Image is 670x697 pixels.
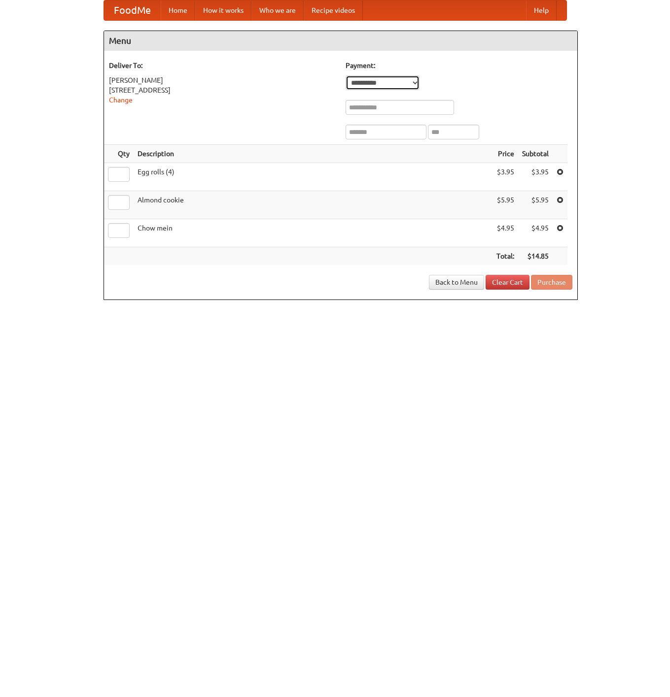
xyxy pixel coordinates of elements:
a: FoodMe [104,0,161,20]
td: $3.95 [493,163,518,191]
a: Change [109,96,133,104]
th: Qty [104,145,134,163]
td: $5.95 [518,191,553,219]
td: $4.95 [518,219,553,247]
td: $5.95 [493,191,518,219]
th: Total: [493,247,518,266]
a: Who we are [251,0,304,20]
a: Clear Cart [486,275,529,290]
h5: Payment: [346,61,572,70]
h4: Menu [104,31,577,51]
td: $3.95 [518,163,553,191]
h5: Deliver To: [109,61,336,70]
a: How it works [195,0,251,20]
th: $14.85 [518,247,553,266]
a: Help [526,0,557,20]
td: Almond cookie [134,191,493,219]
a: Back to Menu [429,275,484,290]
div: [STREET_ADDRESS] [109,85,336,95]
th: Subtotal [518,145,553,163]
a: Recipe videos [304,0,363,20]
button: Purchase [531,275,572,290]
a: Home [161,0,195,20]
div: [PERSON_NAME] [109,75,336,85]
td: Egg rolls (4) [134,163,493,191]
th: Description [134,145,493,163]
td: $4.95 [493,219,518,247]
th: Price [493,145,518,163]
td: Chow mein [134,219,493,247]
